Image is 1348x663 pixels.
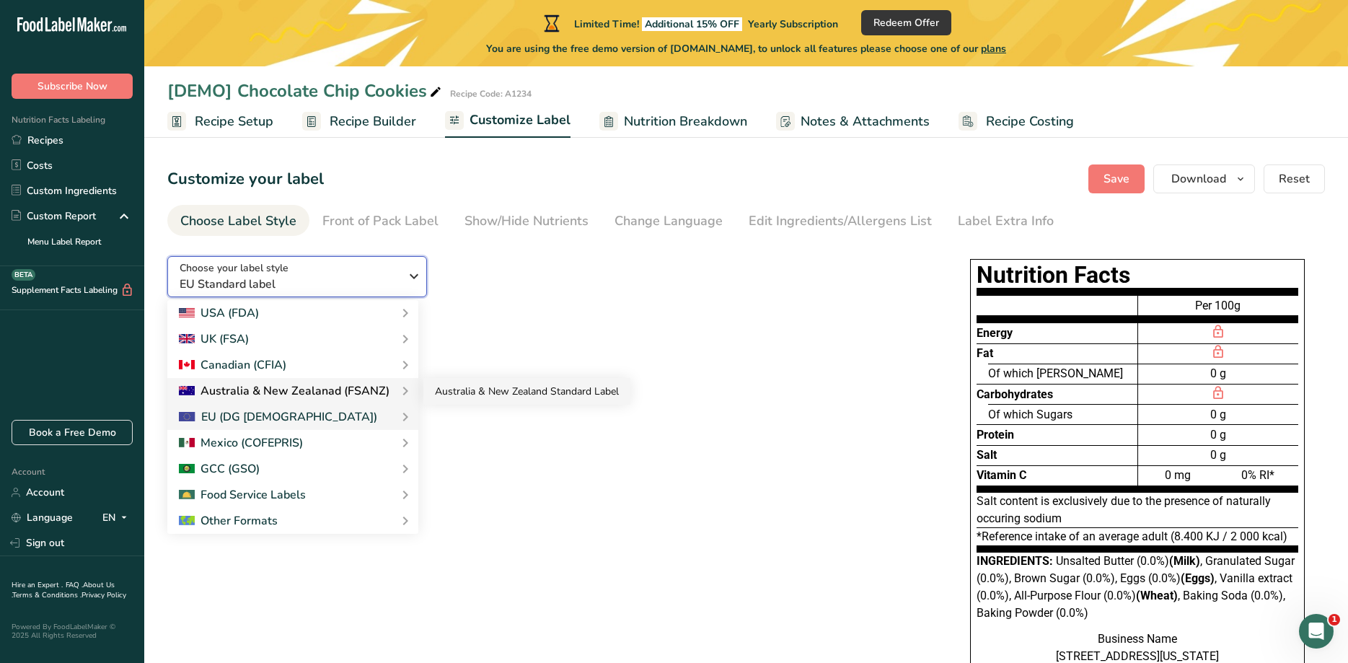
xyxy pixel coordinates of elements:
[1136,589,1178,602] b: (Wheat)
[977,326,1013,340] span: Energy
[450,87,532,100] div: Recipe Code: A1234
[179,460,260,478] div: GCC (GSO)
[179,330,249,348] div: UK (FSA)
[180,276,400,293] span: EU Standard label
[180,260,288,276] span: Choose your label style
[1138,295,1298,322] div: Per 100g
[1138,424,1298,444] div: 0 g
[614,211,723,231] div: Change Language
[977,448,997,462] span: Salt
[977,428,1014,442] span: Protein
[977,265,1298,285] h1: Nutrition Facts
[167,105,273,138] a: Recipe Setup
[179,356,286,374] div: Canadian (CFIA)
[988,408,1072,421] span: Of which Sugars
[1181,571,1215,585] b: (Eggs)
[102,509,133,527] div: EN
[179,382,389,400] div: Australia & New Zealanad (FSANZ)
[988,366,1123,380] span: Of which [PERSON_NAME]
[179,464,195,474] img: 2Q==
[302,105,416,138] a: Recipe Builder
[541,14,838,32] div: Limited Time!
[977,554,1295,620] span: Unsalted Butter (0.0%) , Granulated Sugar (0.0%), Brown Sugar (0.0%), Eggs (0.0%) , Vanilla extra...
[464,211,589,231] div: Show/Hide Nutrients
[1299,614,1334,649] iframe: Intercom live chat
[179,434,303,452] div: Mexico (COFEPRIS)
[12,420,133,445] a: Book a Free Demo
[1138,445,1298,465] div: 0 g
[1329,614,1340,625] span: 1
[12,505,73,530] a: Language
[179,486,306,504] div: Food Service Labels
[624,112,747,131] span: Nutrition Breakdown
[179,304,259,322] div: USA (FDA)
[1241,468,1274,482] span: 0% RI*
[167,167,324,191] h1: Customize your label
[12,623,133,640] div: Powered By FoodLabelMaker © 2025 All Rights Reserved
[977,493,1298,528] div: Salt content is exclusively due to the presence of naturally occuring sodium
[977,387,1053,401] span: Carbohydrates
[977,554,1053,568] span: Ingredients:
[82,590,126,600] a: Privacy Policy
[330,112,416,131] span: Recipe Builder
[801,112,930,131] span: Notes & Attachments
[599,105,747,138] a: Nutrition Breakdown
[12,590,82,600] a: Terms & Conditions .
[1138,404,1298,424] div: 0 g
[748,17,838,31] span: Yearly Subscription
[1138,465,1218,486] div: 0 mg
[195,112,273,131] span: Recipe Setup
[873,15,939,30] span: Redeem Offer
[958,211,1054,231] div: Label Extra Info
[1169,554,1200,568] b: (Milk)
[642,17,742,31] span: Additional 15% OFF
[12,580,63,590] a: Hire an Expert .
[981,42,1006,56] span: plans
[977,468,1026,482] span: Vitamin C
[167,256,427,297] button: Choose your label style EU Standard label
[1088,164,1145,193] button: Save
[986,112,1074,131] span: Recipe Costing
[749,211,932,231] div: Edit Ingredients/Allergens List
[180,211,296,231] div: Choose Label Style
[1103,170,1129,188] span: Save
[38,79,107,94] span: Subscribe Now
[167,78,444,104] div: [DEMO] Chocolate Chip Cookies
[445,104,571,139] a: Customize Label
[12,269,35,281] div: BETA
[776,105,930,138] a: Notes & Attachments
[977,528,1298,553] div: *Reference intake of an average adult (8.400 KJ / 2 000 kcal)
[1171,170,1226,188] span: Download
[977,346,993,360] span: Fat
[12,580,115,600] a: About Us .
[1138,364,1298,384] div: 0 g
[12,208,96,224] div: Custom Report
[66,580,83,590] a: FAQ .
[423,378,630,405] a: Australia & New Zealand Standard Label
[1153,164,1255,193] button: Download
[322,211,439,231] div: Front of Pack Label
[959,105,1074,138] a: Recipe Costing
[12,74,133,99] button: Subscribe Now
[1279,170,1310,188] span: Reset
[486,41,1006,56] span: You are using the free demo version of [DOMAIN_NAME], to unlock all features please choose one of...
[1264,164,1325,193] button: Reset
[179,512,278,530] div: Other Formats
[470,110,571,130] span: Customize Label
[861,10,951,35] button: Redeem Offer
[179,408,377,426] div: EU (DG [DEMOGRAPHIC_DATA])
